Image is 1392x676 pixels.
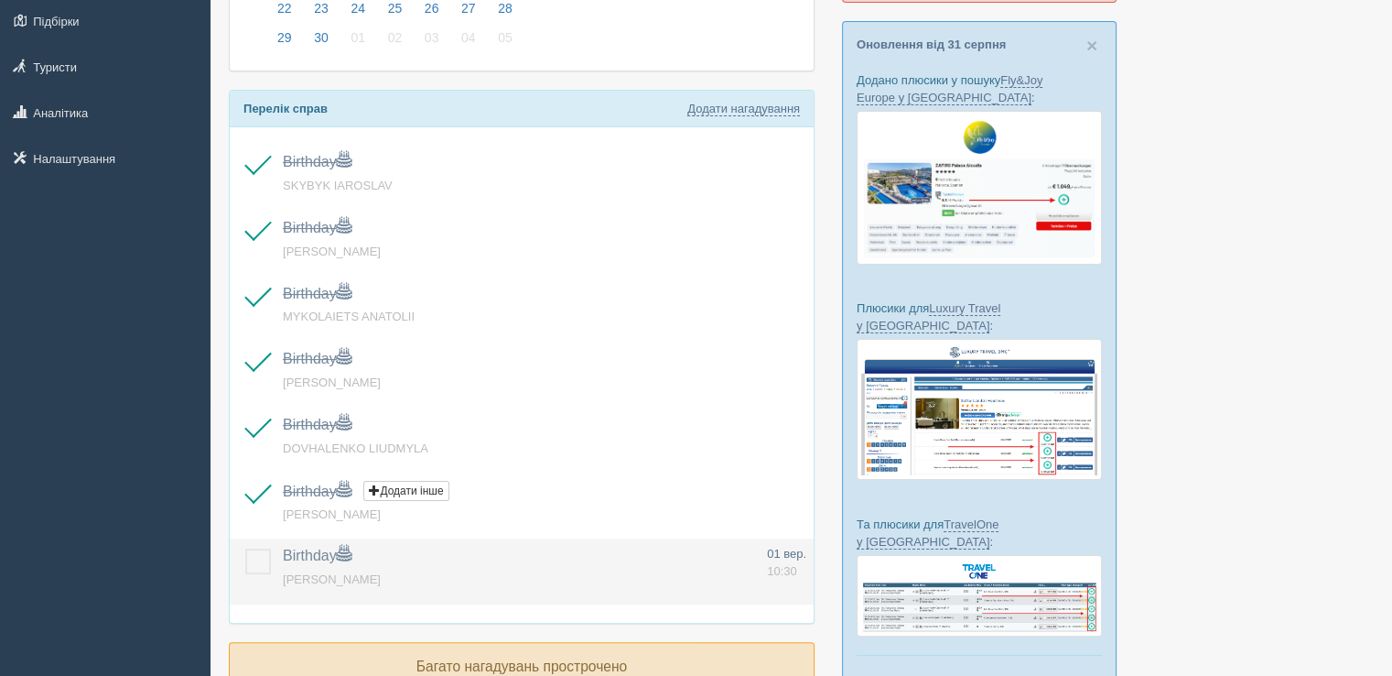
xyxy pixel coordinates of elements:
a: [PERSON_NAME] [283,245,381,258]
a: TravelOne у [GEOGRAPHIC_DATA] [857,518,998,550]
b: Перелік справ [243,102,328,115]
a: Birthday [283,286,351,301]
a: 01 [340,27,375,57]
a: Оновлення від 31 серпня [857,38,1006,51]
a: MYKOLAIETS ANATOLII [283,310,415,323]
a: Birthday [283,220,351,235]
a: [PERSON_NAME] [283,376,381,389]
p: Плюсики для : [857,300,1102,334]
img: fly-joy-de-proposal-crm-for-travel-agency.png [857,111,1102,265]
a: Luxury Travel у [GEOGRAPHIC_DATA] [857,301,1000,333]
a: SKYBYK IAROSLAV [283,179,393,192]
a: Birthday [283,548,351,563]
span: 29 [273,26,297,49]
a: 03 [415,27,449,57]
p: Додано плюсики у пошуку : [857,71,1102,106]
span: 10:30 [767,564,797,578]
span: 01 [346,26,370,49]
span: 01 вер. [767,547,806,561]
button: Додати інше [363,481,448,501]
span: 02 [383,26,407,49]
a: 29 [267,27,302,57]
a: 04 [451,27,486,57]
img: luxury-travel-%D0%BF%D0%BE%D0%B4%D0%B1%D0%BE%D1%80%D0%BA%D0%B0-%D1%81%D1%80%D0%BC-%D0%B4%D0%BB%D1... [857,339,1102,480]
span: 04 [457,26,480,49]
a: 02 [378,27,413,57]
a: DOVHALENKO LIUDMYLA [283,442,428,455]
p: Та плюсики для : [857,516,1102,551]
a: Birthday [283,154,351,169]
button: Close [1086,36,1097,55]
a: Birthday [283,351,351,366]
a: Додати нагадування [687,102,800,116]
a: [PERSON_NAME] [283,507,381,521]
a: Birthday [283,484,351,499]
a: Birthday [283,417,351,432]
a: Fly&Joy Europe у [GEOGRAPHIC_DATA] [857,73,1042,105]
a: [PERSON_NAME] [283,572,381,586]
a: 01 вер. 10:30 [767,546,806,580]
a: 05 [488,27,518,57]
a: 30 [304,27,339,57]
img: travel-one-%D0%BF%D1%96%D0%B4%D0%B1%D1%96%D1%80%D0%BA%D0%B0-%D1%81%D1%80%D0%BC-%D0%B4%D0%BB%D1%8F... [857,555,1102,637]
span: × [1086,35,1097,56]
span: 05 [493,26,517,49]
span: 03 [420,26,444,49]
span: 30 [309,26,333,49]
